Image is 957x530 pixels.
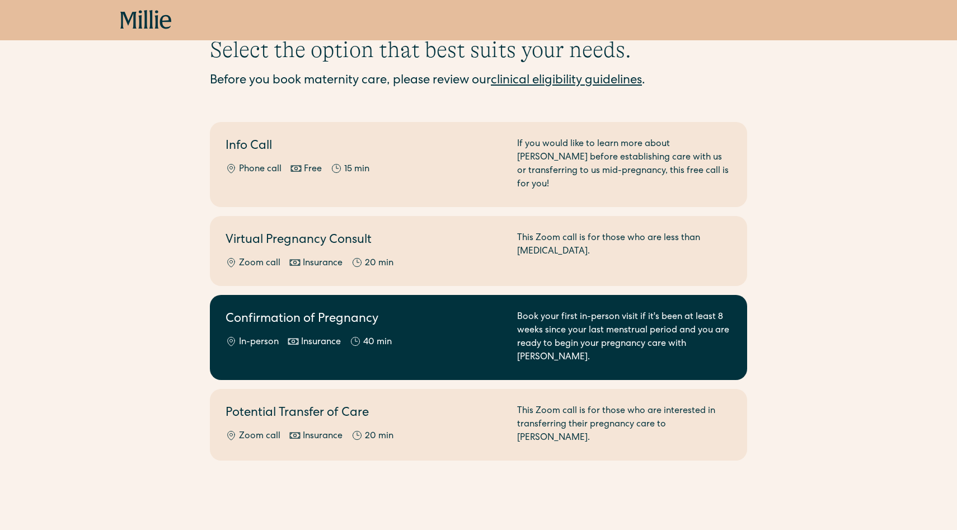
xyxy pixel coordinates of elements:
a: clinical eligibility guidelines [491,75,642,87]
div: Before you book maternity care, please review our . [210,72,747,91]
h2: Info Call [226,138,504,156]
a: Info CallPhone callFree15 minIf you would like to learn more about [PERSON_NAME] before establish... [210,122,747,207]
div: Book your first in-person visit if it's been at least 8 weeks since your last menstrual period an... [517,311,731,364]
div: Phone call [239,163,282,176]
a: Potential Transfer of CareZoom callInsurance20 minThis Zoom call is for those who are interested ... [210,389,747,461]
a: Virtual Pregnancy ConsultZoom callInsurance20 minThis Zoom call is for those who are less than [M... [210,216,747,286]
h2: Confirmation of Pregnancy [226,311,504,329]
div: 20 min [365,257,393,270]
div: Free [304,163,322,176]
div: 40 min [363,336,392,349]
h2: Potential Transfer of Care [226,405,504,423]
div: Zoom call [239,257,280,270]
div: 15 min [344,163,369,176]
a: Confirmation of PregnancyIn-personInsurance40 minBook your first in-person visit if it's been at ... [210,295,747,380]
div: Insurance [301,336,341,349]
div: Insurance [303,430,343,443]
div: This Zoom call is for those who are less than [MEDICAL_DATA]. [517,232,731,270]
div: In-person [239,336,279,349]
div: This Zoom call is for those who are interested in transferring their pregnancy care to [PERSON_NA... [517,405,731,445]
h2: Virtual Pregnancy Consult [226,232,504,250]
div: 20 min [365,430,393,443]
div: If you would like to learn more about [PERSON_NAME] before establishing care with us or transferr... [517,138,731,191]
div: Insurance [303,257,343,270]
div: Zoom call [239,430,280,443]
h1: Select the option that best suits your needs. [210,36,747,63]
